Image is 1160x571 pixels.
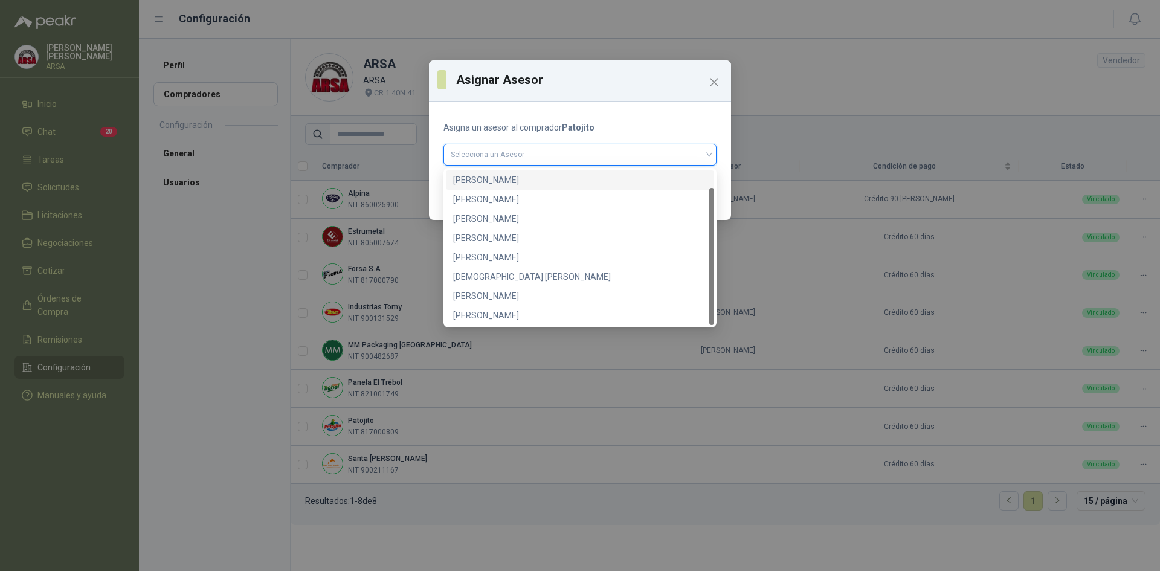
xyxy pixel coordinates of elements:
div: [PERSON_NAME] [453,251,707,264]
div: [PERSON_NAME] [453,173,707,187]
button: Close [704,73,724,92]
b: Patojito [562,123,594,132]
div: Luis Martinez [446,286,714,306]
div: HENRY TORRES [446,209,714,228]
div: LADY JOHANA ECHEVERRI MARTINEZ [446,267,714,286]
div: [PERSON_NAME] [453,193,707,206]
div: Brayan Vivas [446,170,714,190]
div: [PERSON_NAME] [453,289,707,303]
div: JONATHAN CORREA [446,248,714,267]
div: Sebastian Garcia [446,306,714,325]
div: [DEMOGRAPHIC_DATA] [PERSON_NAME] [453,270,707,283]
div: [PERSON_NAME] [453,309,707,322]
div: Jamer Velasco [446,228,714,248]
div: [PERSON_NAME] [453,231,707,245]
div: [PERSON_NAME] [453,212,707,225]
div: David Rave [446,190,714,209]
p: Asigna un asesor al comprador [443,121,717,134]
h3: Asignar Asesor [456,71,723,89]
